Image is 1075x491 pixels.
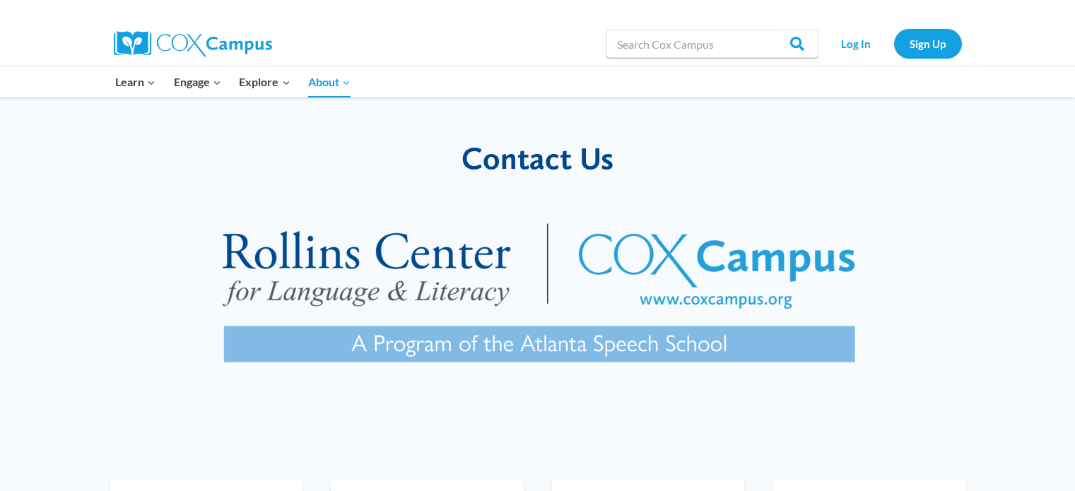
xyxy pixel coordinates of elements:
[606,30,818,58] input: Search Cox Campus
[826,29,887,58] a: Log In
[174,73,221,91] span: Engage
[894,29,962,58] a: Sign Up
[114,31,272,57] img: Cox Campus
[239,73,290,91] span: Explore
[462,139,613,177] span: Contact Us
[826,29,962,58] nav: Secondary Navigation
[107,67,360,97] nav: Primary Navigation
[115,73,155,91] span: Learn
[308,73,351,91] span: About
[176,191,900,409] img: RollinsCox combined logo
